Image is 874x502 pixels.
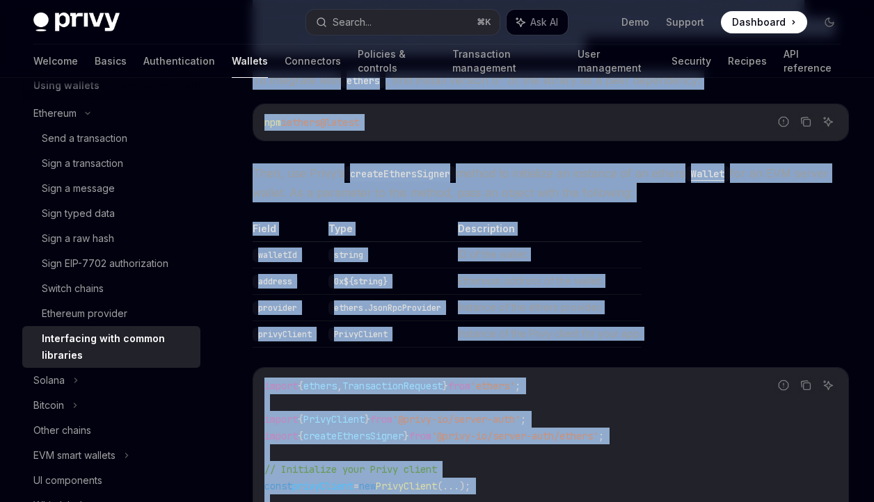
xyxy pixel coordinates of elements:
a: Sign EIP-7702 authorization [22,251,200,276]
td: Instance of the Privy client for your app. [452,321,642,348]
code: privyClient [253,327,317,341]
a: Basics [95,44,127,78]
div: Send a transaction [42,130,127,147]
div: Ethereum [33,105,77,122]
a: Wallets [232,44,268,78]
a: API reference [784,44,841,78]
code: PrivyClient [328,327,393,341]
span: { [298,380,303,392]
span: } [443,380,448,392]
a: Dashboard [721,11,807,33]
div: Sign EIP-7702 authorization [42,255,168,272]
span: new [359,480,376,492]
a: Interfacing with common libraries [22,326,200,368]
a: Sign a transaction [22,151,200,176]
a: Sign typed data [22,201,200,226]
div: Ethereum provider [42,305,127,322]
a: User management [578,44,655,78]
div: Bitcoin [33,397,64,414]
th: Field [253,222,323,242]
span: { [298,430,303,442]
span: const [264,480,292,492]
div: Sign a transaction [42,155,123,172]
div: Sign a raw hash [42,230,114,247]
button: Report incorrect code [774,376,793,394]
span: , [337,380,342,392]
span: '@privy-io/server-auth/ethers' [431,430,598,442]
code: ethers.JsonRpcProvider [328,301,447,315]
img: dark logo [33,13,120,32]
code: Wallet [685,166,730,181]
span: import [264,380,298,392]
span: PrivyClient [303,413,365,426]
span: = [353,480,359,492]
span: Dashboard [732,15,786,29]
span: ; [521,413,526,426]
code: ethers [341,73,386,88]
a: Authentication [143,44,215,78]
code: string [328,248,369,262]
button: Toggle dark mode [818,11,841,33]
span: from [370,413,392,426]
button: Report incorrect code [774,113,793,131]
button: Copy the contents from the code block [797,376,815,394]
span: // Initialize your Privy client [264,463,437,476]
span: import [264,413,298,426]
a: Demo [621,15,649,29]
span: npm [264,116,281,129]
span: 'ethers' [470,380,515,392]
span: from [448,380,470,392]
a: Wallet [685,166,730,180]
a: Sign a raw hash [22,226,200,251]
code: 0x${string} [328,275,393,289]
button: Ask AI [819,113,837,131]
a: Support [666,15,704,29]
span: TransactionRequest [342,380,443,392]
button: Ask AI [819,376,837,394]
code: provider [253,301,303,315]
span: ethers@latest [287,116,359,129]
a: Send a transaction [22,126,200,151]
div: Search... [333,14,372,31]
span: privyClient [292,480,353,492]
code: address [253,275,298,289]
span: ethers [303,380,337,392]
td: Instance of the ethers provider. [452,295,642,321]
div: Switch chains [42,280,104,297]
a: Ethereum provider [22,301,200,326]
a: Policies & controls [358,44,436,78]
a: Recipes [728,44,767,78]
a: Security [672,44,711,78]
span: import [264,430,298,442]
span: To integrate with , first install version 6^ of the library as a peer dependency: [253,70,849,90]
span: createEthersSigner [303,430,404,442]
div: Sign a message [42,180,115,197]
td: Ethereum address of the wallet. [452,268,642,295]
button: Search...⌘K [306,10,500,35]
span: Ask AI [530,15,558,29]
span: ... [443,480,459,492]
span: PrivyClient [376,480,437,492]
code: walletId [253,248,303,262]
div: Other chains [33,422,91,439]
a: Welcome [33,44,78,78]
span: } [365,413,370,426]
span: Then, use Privy’s method to initialize an instance of an ethers for an EVM server wallet. As a pa... [253,163,849,202]
div: Solana [33,372,65,389]
div: UI components [33,472,102,489]
span: ⌘ K [477,17,491,28]
div: EVM smart wallets [33,447,116,464]
span: ( [437,480,443,492]
a: Transaction management [452,44,561,78]
div: Interfacing with common libraries [42,330,192,364]
a: Switch chains [22,276,200,301]
span: ); [459,480,470,492]
a: UI components [22,468,200,493]
th: Type [323,222,452,242]
th: Description [452,222,642,242]
code: createEthersSigner [344,166,456,181]
a: Sign a message [22,176,200,201]
span: { [298,413,303,426]
button: Copy the contents from the code block [797,113,815,131]
div: Sign typed data [42,205,115,222]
